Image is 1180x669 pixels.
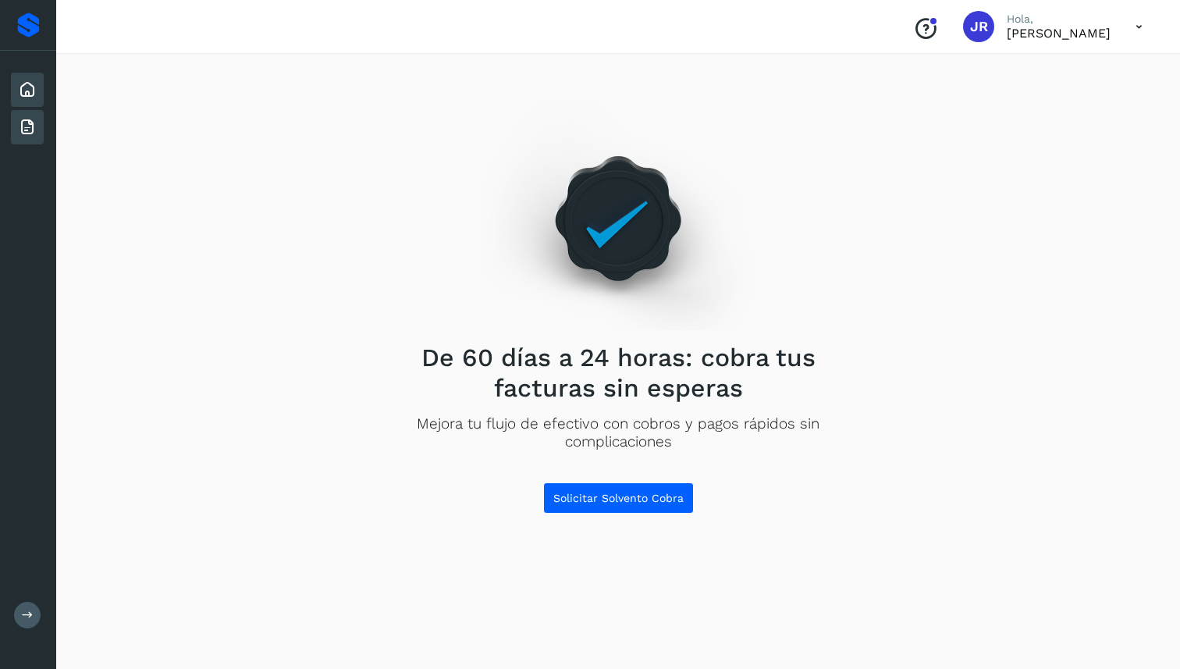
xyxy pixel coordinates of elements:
[553,493,684,504] span: Solicitar Solvento Cobra
[483,101,753,330] img: Empty state image
[396,343,841,403] h2: De 60 días a 24 horas: cobra tus facturas sin esperas
[396,415,841,451] p: Mejora tu flujo de efectivo con cobros y pagos rápidos sin complicaciones
[543,482,694,514] button: Solicitar Solvento Cobra
[11,73,44,107] div: Inicio
[1007,26,1111,41] p: JEHU RODRIGUEZ
[1007,12,1111,26] p: Hola,
[11,110,44,144] div: Facturas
